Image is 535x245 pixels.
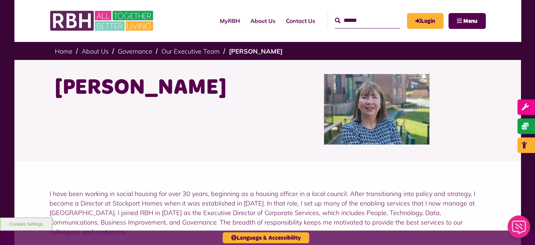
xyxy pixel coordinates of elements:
a: Governance [118,47,152,55]
a: [PERSON_NAME] [229,47,282,55]
p: I have been working in social housing for over 30 years, beginning as a housing officer in a loca... [50,189,486,237]
input: Search [335,13,400,28]
button: Language & Accessibility [223,232,309,243]
a: MyRBH [407,13,444,29]
a: MyRBH [215,11,245,30]
a: About Us [245,11,281,30]
button: Navigation [448,13,486,29]
iframe: Netcall Web Assistant for live chat [503,213,535,245]
a: Contact Us [281,11,320,30]
img: Sandra Coleing (1) [324,74,429,145]
a: About Us [82,47,109,55]
h1: [PERSON_NAME] [55,74,262,102]
a: Home [55,47,72,55]
span: Menu [463,18,477,24]
img: RBH [50,7,155,35]
a: Our Executive Team [161,47,220,55]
